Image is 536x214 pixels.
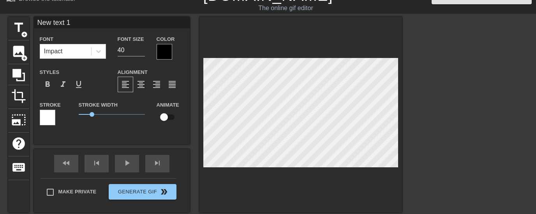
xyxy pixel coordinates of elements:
span: title [11,20,26,35]
span: format_align_center [136,80,146,89]
label: Animate [157,101,179,109]
span: skip_next [153,158,162,168]
label: Stroke Width [79,101,118,109]
span: play_arrow [122,158,132,168]
span: Make Private [58,188,97,196]
div: Impact [44,47,63,56]
span: format_italic [58,80,68,89]
span: format_align_justify [167,80,177,89]
label: Styles [40,68,60,76]
span: fast_rewind [62,158,71,168]
span: help [11,136,26,151]
span: keyboard [11,160,26,175]
label: Font [40,35,53,43]
span: format_align_right [152,80,161,89]
span: format_underline [74,80,83,89]
span: format_align_left [121,80,130,89]
button: Generate Gif [109,184,176,200]
span: add_circle [21,31,28,38]
span: format_bold [43,80,52,89]
span: skip_previous [92,158,101,168]
div: The online gif editor [183,4,389,13]
span: image [11,44,26,59]
label: Color [157,35,175,43]
label: Alignment [118,68,148,76]
label: Font Size [118,35,144,43]
span: add_circle [21,55,28,61]
span: photo_size_select_large [11,112,26,127]
span: Generate Gif [112,187,173,196]
span: crop [11,89,26,103]
span: double_arrow [159,187,169,196]
label: Stroke [40,101,61,109]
